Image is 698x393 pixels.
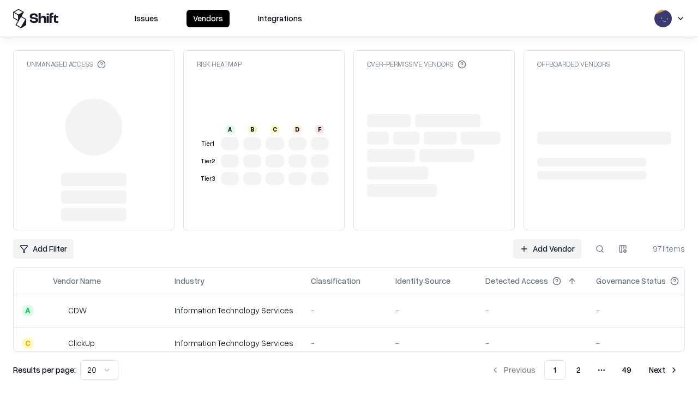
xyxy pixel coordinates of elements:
div: - [395,337,468,349]
button: 1 [544,360,565,380]
div: A [226,125,234,134]
nav: pagination [484,360,685,380]
div: ClickUp [68,337,95,349]
div: C [22,338,33,349]
div: Tier 2 [199,157,216,166]
div: - [485,305,579,316]
div: 971 items [641,243,685,254]
img: CDW [53,305,64,316]
div: - [311,305,378,316]
button: Next [642,360,685,380]
div: Tier 3 [199,174,216,183]
div: Risk Heatmap [197,59,242,69]
div: Classification [311,275,360,287]
div: Offboarded Vendors [537,59,610,69]
button: 49 [613,360,640,380]
div: Governance Status [596,275,666,287]
div: - [311,337,378,349]
div: - [596,305,696,316]
div: Detected Access [485,275,548,287]
button: Issues [128,10,165,27]
div: C [270,125,279,134]
div: Over-Permissive Vendors [367,59,466,69]
div: Industry [174,275,204,287]
div: - [395,305,468,316]
div: CDW [68,305,87,316]
div: Information Technology Services [174,305,293,316]
a: Add Vendor [513,239,581,259]
div: - [485,337,579,349]
img: ClickUp [53,338,64,349]
button: 2 [568,360,589,380]
p: Results per page: [13,364,76,376]
div: A [22,305,33,316]
div: Vendor Name [53,275,101,287]
div: Tier 1 [199,139,216,148]
div: Unmanaged Access [27,59,106,69]
div: - [596,337,696,349]
button: Integrations [251,10,309,27]
div: Information Technology Services [174,337,293,349]
div: B [248,125,257,134]
button: Add Filter [13,239,74,259]
div: F [315,125,324,134]
button: Vendors [186,10,230,27]
div: Identity Source [395,275,450,287]
div: D [293,125,302,134]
